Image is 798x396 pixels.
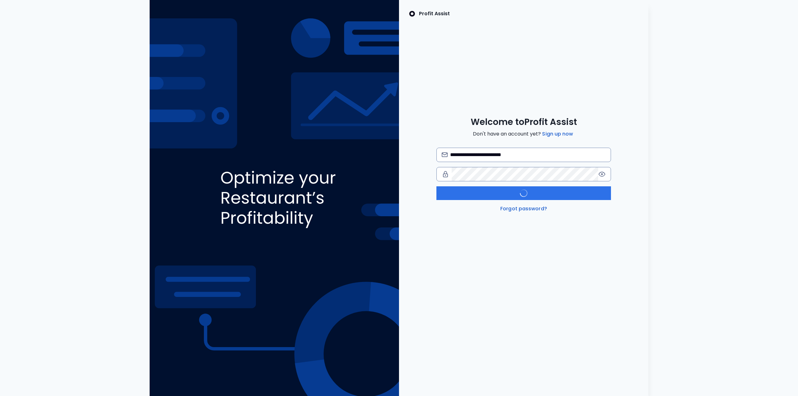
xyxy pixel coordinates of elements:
a: Sign up now [541,130,574,138]
img: email [442,152,448,157]
span: Welcome to Profit Assist [471,117,577,128]
p: Profit Assist [419,10,450,17]
img: SpotOn Logo [409,10,415,17]
span: Don't have an account yet? [473,130,574,138]
a: Forgot password? [499,205,548,212]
